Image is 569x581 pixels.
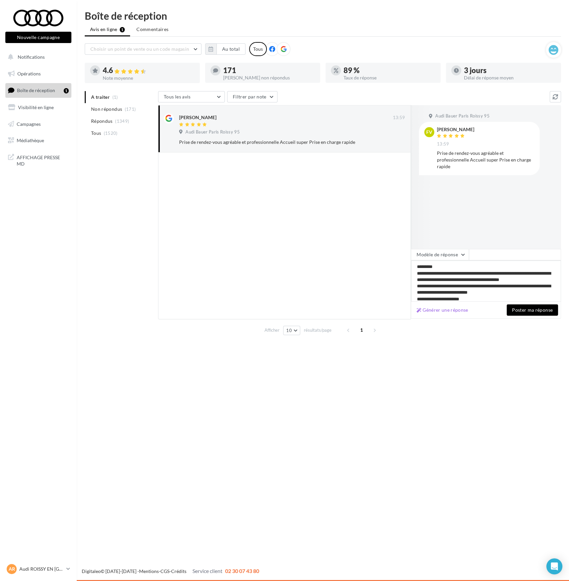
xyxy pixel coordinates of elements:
span: Visibilité en ligne [18,104,54,110]
button: Au total [205,43,245,55]
div: Délai de réponse moyen [464,75,556,80]
span: Audi Bauer Paris Roissy 95 [185,129,239,135]
span: Commentaires [136,26,168,33]
div: [PERSON_NAME] non répondus [223,75,315,80]
p: Audi ROISSY EN [GEOGRAPHIC_DATA] [19,566,64,572]
span: AFFICHAGE PRESSE MD [17,153,69,167]
div: Tous [249,42,267,56]
a: Médiathèque [4,133,73,148]
span: Service client [192,568,222,574]
span: 10 [286,328,292,333]
a: Digitaleo [82,568,101,574]
span: Audi Bauer Paris Roissy 95 [435,113,489,119]
button: Filtrer par note [227,91,277,102]
span: Boîte de réception [17,87,55,93]
span: 13:59 [393,115,405,121]
a: Opérations [4,67,73,81]
div: 3 jours [464,67,556,74]
div: 1 [64,88,69,93]
div: 4.6 [103,67,194,74]
a: Visibilité en ligne [4,100,73,114]
span: 02 30 07 43 80 [225,568,259,574]
button: Modèle de réponse [411,249,469,260]
button: Tous les avis [158,91,225,102]
button: Générer une réponse [414,306,471,314]
span: AR [9,566,15,572]
a: Crédits [171,568,186,574]
span: résultats/page [304,327,332,333]
span: Notifications [18,54,45,60]
span: © [DATE]-[DATE] - - - [82,568,259,574]
a: Mentions [139,568,159,574]
a: Campagnes [4,117,73,131]
div: 89 % [344,67,435,74]
span: Tous [91,130,101,136]
span: 1 [356,325,367,335]
span: Campagnes [17,121,41,126]
a: CGS [160,568,169,574]
div: Prise de rendez-vous agréable et professionnelle Accueil super Prise en charge rapide [179,139,362,146]
div: Taux de réponse [344,75,435,80]
a: AR Audi ROISSY EN [GEOGRAPHIC_DATA] [5,563,71,575]
span: (1349) [115,118,129,124]
button: Notifications [4,50,70,64]
button: Au total [216,43,245,55]
span: 13:59 [437,141,449,147]
span: (1520) [104,130,118,136]
span: Non répondus [91,106,122,112]
a: AFFICHAGE PRESSE MD [4,150,73,170]
button: Poster ma réponse [507,304,558,316]
button: 10 [283,326,300,335]
span: Opérations [17,71,41,76]
div: [PERSON_NAME] [437,127,474,132]
span: Répondus [91,118,113,124]
span: FV [426,129,432,135]
div: 171 [223,67,315,74]
button: Nouvelle campagne [5,32,71,43]
div: Prise de rendez-vous agréable et professionnelle Accueil super Prise en charge rapide [437,150,534,170]
span: Afficher [264,327,279,333]
button: Choisir un point de vente ou un code magasin [85,43,201,55]
span: Tous les avis [164,94,191,99]
div: Boîte de réception [85,11,561,21]
div: Note moyenne [103,76,194,80]
div: Open Intercom Messenger [546,558,562,574]
span: Médiathèque [17,137,44,143]
span: Choisir un point de vente ou un code magasin [90,46,189,52]
a: Boîte de réception1 [4,83,73,97]
div: [PERSON_NAME] [179,114,216,121]
span: (171) [125,106,136,112]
